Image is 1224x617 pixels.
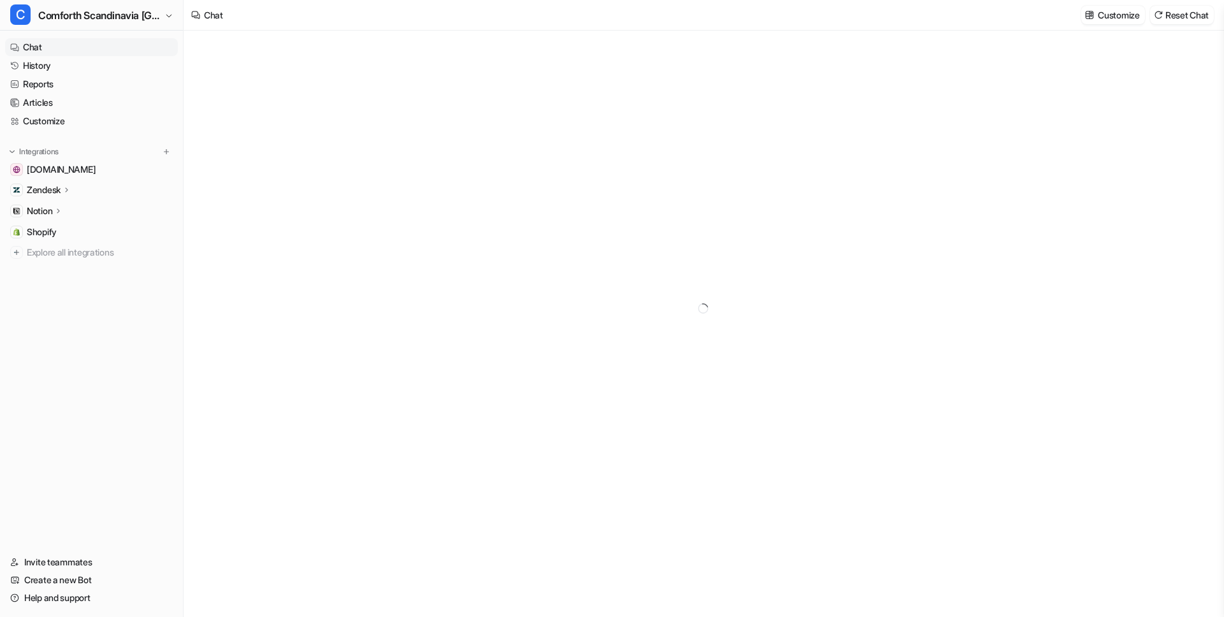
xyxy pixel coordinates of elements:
div: Chat [204,8,223,22]
button: Reset Chat [1150,6,1214,24]
a: Help and support [5,589,178,607]
a: Reports [5,75,178,93]
img: Zendesk [13,186,20,194]
img: reset [1154,10,1163,20]
p: Zendesk [27,184,61,196]
span: Explore all integrations [27,242,173,263]
button: Customize [1081,6,1144,24]
img: customize [1085,10,1094,20]
a: ShopifyShopify [5,223,178,241]
img: Shopify [13,228,20,236]
p: Notion [27,205,52,217]
span: [DOMAIN_NAME] [27,163,96,176]
img: Notion [13,207,20,215]
p: Integrations [19,147,59,157]
button: Integrations [5,145,62,158]
p: Customize [1098,8,1139,22]
img: explore all integrations [10,246,23,259]
span: C [10,4,31,25]
img: comforth.dk [13,166,20,173]
span: Shopify [27,226,57,238]
img: expand menu [8,147,17,156]
a: Create a new Bot [5,571,178,589]
a: Customize [5,112,178,130]
a: History [5,57,178,75]
a: comforth.dk[DOMAIN_NAME] [5,161,178,178]
a: Chat [5,38,178,56]
a: Articles [5,94,178,112]
img: menu_add.svg [162,147,171,156]
a: Explore all integrations [5,243,178,261]
a: Invite teammates [5,553,178,571]
span: Comforth Scandinavia [GEOGRAPHIC_DATA] [38,6,161,24]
